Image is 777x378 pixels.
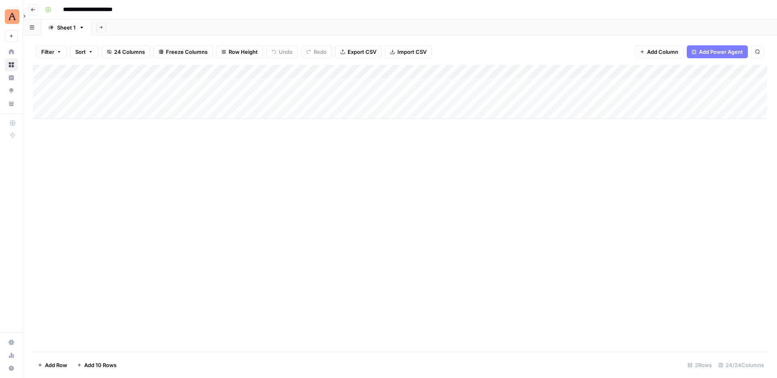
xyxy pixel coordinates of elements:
button: Row Height [216,45,263,58]
button: 24 Columns [102,45,150,58]
span: Add Row [45,361,67,369]
a: Your Data [5,97,18,110]
span: Row Height [229,48,258,56]
div: Sheet 1 [57,23,76,32]
button: Add 10 Rows [72,359,121,372]
div: 2 Rows [684,359,715,372]
span: Redo [314,48,327,56]
a: Opportunities [5,84,18,97]
a: Sheet 1 [41,19,91,36]
a: Home [5,45,18,58]
button: Add Column [635,45,684,58]
button: Undo [266,45,298,58]
span: 24 Columns [114,48,145,56]
span: Filter [41,48,54,56]
img: Animalz Logo [5,9,19,24]
a: Settings [5,336,18,349]
button: Freeze Columns [153,45,213,58]
button: Import CSV [385,45,432,58]
button: Add Power Agent [687,45,748,58]
button: Help + Support [5,362,18,375]
span: Add 10 Rows [84,361,117,369]
button: Filter [36,45,67,58]
button: Sort [70,45,98,58]
button: Workspace: Animalz [5,6,18,27]
span: Export CSV [348,48,376,56]
span: Add Power Agent [699,48,743,56]
span: Import CSV [397,48,427,56]
span: Sort [75,48,86,56]
div: 24/24 Columns [715,359,767,372]
button: Redo [301,45,332,58]
a: Insights [5,71,18,84]
a: Browse [5,58,18,71]
span: Add Column [647,48,678,56]
button: Add Row [33,359,72,372]
a: Usage [5,349,18,362]
button: Export CSV [335,45,382,58]
span: Undo [279,48,293,56]
span: Freeze Columns [166,48,208,56]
